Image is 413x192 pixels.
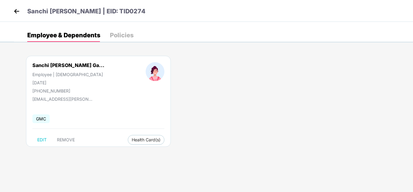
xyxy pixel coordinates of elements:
button: EDIT [32,135,51,145]
img: back [12,7,21,16]
div: Sanchi [PERSON_NAME] Ga... [32,62,104,68]
span: Health Card(s) [132,138,160,141]
div: [EMAIL_ADDRESS][PERSON_NAME][DOMAIN_NAME] [32,96,93,102]
div: Employee & Dependents [27,32,100,38]
div: Employee | [DEMOGRAPHIC_DATA] [32,72,104,77]
p: Sanchi [PERSON_NAME] | EID: TID0274 [27,7,145,16]
div: Policies [110,32,134,38]
div: [DATE] [32,80,104,85]
span: REMOVE [57,137,75,142]
button: REMOVE [52,135,80,145]
div: [PHONE_NUMBER] [32,88,104,93]
button: Health Card(s) [128,135,164,145]
img: profileImage [146,62,164,81]
span: GMC [32,114,50,123]
span: EDIT [37,137,47,142]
